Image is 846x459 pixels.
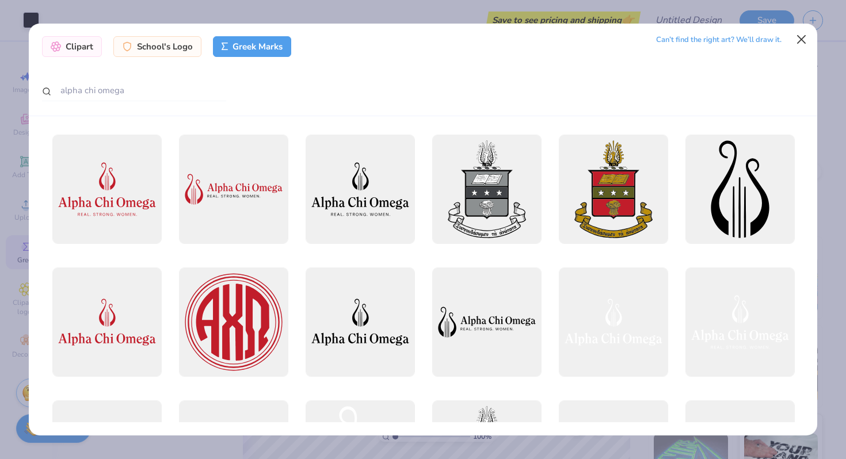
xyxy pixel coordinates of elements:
[42,80,226,101] input: Search by name
[42,36,102,57] div: Clipart
[213,36,292,57] div: Greek Marks
[113,36,201,57] div: School's Logo
[791,29,813,51] button: Close
[656,30,782,50] div: Can’t find the right art? We’ll draw it.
